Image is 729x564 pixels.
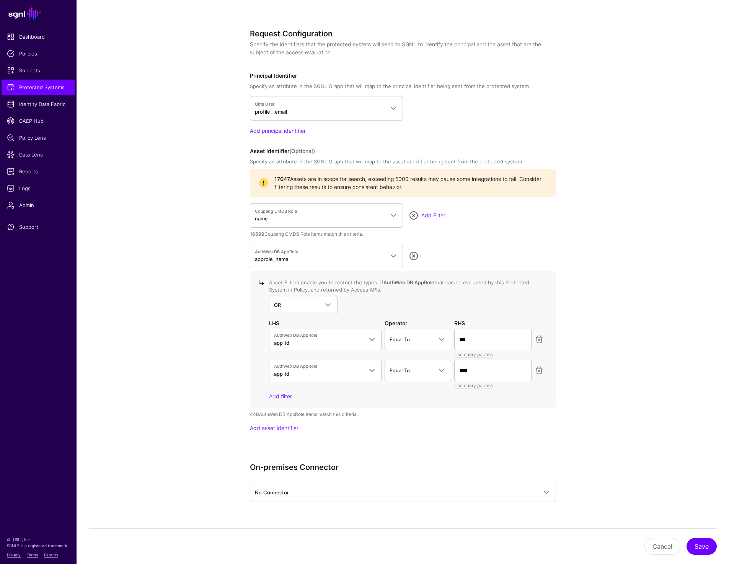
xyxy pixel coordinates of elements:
[7,184,70,192] span: Logs
[269,393,292,399] a: Add filter
[7,33,70,41] span: Dashboard
[2,130,75,145] a: Policy Lens
[250,127,306,134] a: Add principal identifier
[7,117,70,125] span: CAEP Hub
[644,538,680,555] button: Cancel
[274,302,281,308] span: OR
[269,320,279,326] strong: LHS
[274,332,363,339] span: AuthWeb DB AppRole
[250,147,315,155] label: Asset Identifier
[2,113,75,129] a: CAEP Hub
[7,67,70,74] span: Snippets
[2,29,75,44] a: Dashboard
[250,40,550,56] p: Specify the identifiers that the protected system will send to SGNL to identify the principal and...
[7,100,70,108] span: Identity Data Fabric
[2,96,75,112] a: Identity Data Fabric
[250,29,550,38] h3: Request Configuration
[255,109,287,115] span: profile__email
[5,5,72,21] a: SGNL
[255,489,289,496] span: No Connector
[250,411,259,417] strong: 448
[687,538,717,555] button: Save
[250,463,550,472] h3: On-premises Connector
[44,553,58,557] a: Patents
[255,101,384,108] span: Okta User
[454,352,493,357] a: Use query params
[250,231,556,238] div: Coupang CMDB Role items match this criteria.
[2,80,75,95] a: Protected Systems
[7,553,21,557] a: Privacy
[390,336,410,342] span: Equal To
[390,367,410,373] span: Equal To
[274,363,363,370] span: AuthWeb DB AppRole
[383,279,434,285] strong: AuthWeb DB AppRole
[289,148,315,154] span: (Optional)
[255,215,268,222] span: name
[2,181,75,196] a: Logs
[421,212,445,218] a: Add Filter
[269,279,544,294] div: Asset Filters enable you to restrict the types of that can be evaluated by this Protected System ...
[7,223,70,231] span: Support
[2,147,75,162] a: Data Lens
[7,50,70,57] span: Policies
[255,249,384,255] span: AuthWeb DB AppRole
[274,371,289,377] span: app_id
[7,134,70,142] span: Policy Lens
[7,83,70,91] span: Protected Systems
[255,208,384,215] span: Coupang CMDB Role
[2,63,75,78] a: Snippets
[250,72,297,80] label: Principal Identifier
[250,158,556,166] div: Specify an attribute in the SGNL Graph that will map to the asset identifier being sent from the ...
[2,46,75,61] a: Policies
[250,425,298,431] a: Add asset identifier
[274,175,547,191] span: Assets are in scope for search, exceeding 5000 results may cause some integrations to fail. Consi...
[250,231,264,237] strong: 16599
[250,411,556,418] div: AuthWeb DB AppRole items match this criteria.
[7,536,70,543] p: © [URL], Inc
[7,151,70,158] span: Data Lens
[7,543,70,549] p: SGNL® is a registered trademark
[454,383,493,388] a: Use query params
[2,197,75,213] a: Admin
[7,168,70,175] span: Reports
[454,320,465,326] strong: RHS
[274,340,289,346] span: app_id
[255,256,289,262] span: approle_name
[274,176,290,182] strong: 17047
[385,320,407,326] strong: Operator
[250,83,556,90] div: Specify an attribute in the SGNL Graph that will map to the principal identifier being sent from ...
[7,201,70,209] span: Admin
[27,553,38,557] a: Terms
[2,164,75,179] a: Reports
